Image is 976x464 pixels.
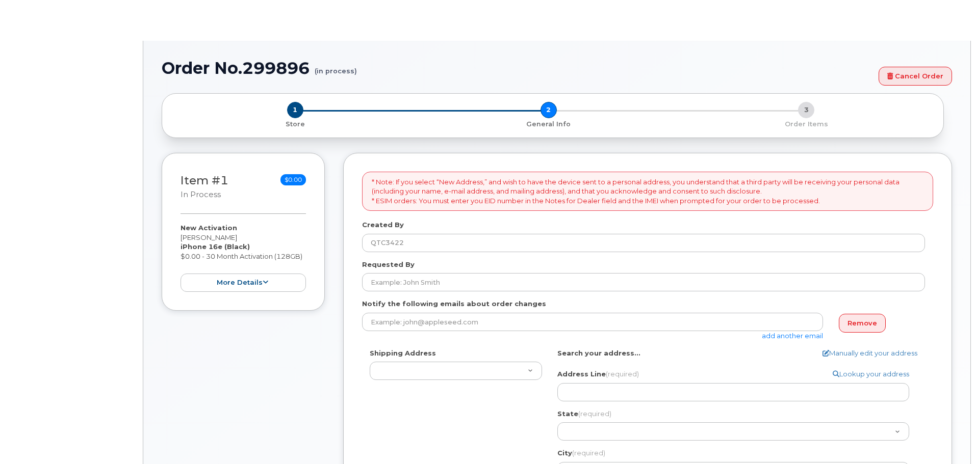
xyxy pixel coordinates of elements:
[557,448,605,458] label: City
[181,242,250,251] strong: iPhone 16e (Black)
[287,102,303,118] span: 1
[362,313,823,331] input: Example: john@appleseed.com
[557,369,639,379] label: Address Line
[362,273,925,291] input: Example: John Smith
[362,299,546,309] label: Notify the following emails about order changes
[372,177,923,206] p: * Note: If you select “New Address,” and wish to have the device sent to a personal address, you ...
[362,220,404,230] label: Created By
[557,348,640,358] label: Search your address...
[839,314,886,333] a: Remove
[578,410,611,418] span: (required)
[370,348,436,358] label: Shipping Address
[280,174,306,185] span: $0.00
[606,370,639,378] span: (required)
[833,369,909,379] a: Lookup your address
[557,409,611,419] label: State
[879,67,952,86] a: Cancel Order
[181,274,306,292] button: more details
[181,174,228,200] h3: Item #1
[181,190,221,199] small: in process
[170,118,420,129] a: 1 Store
[362,260,415,269] label: Requested By
[762,332,823,340] a: add another email
[572,449,605,457] span: (required)
[174,120,416,129] p: Store
[315,59,357,75] small: (in process)
[181,224,237,232] strong: New Activation
[823,348,917,358] a: Manually edit your address
[162,59,874,77] h1: Order No.299896
[181,223,306,292] div: [PERSON_NAME] $0.00 - 30 Month Activation (128GB)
